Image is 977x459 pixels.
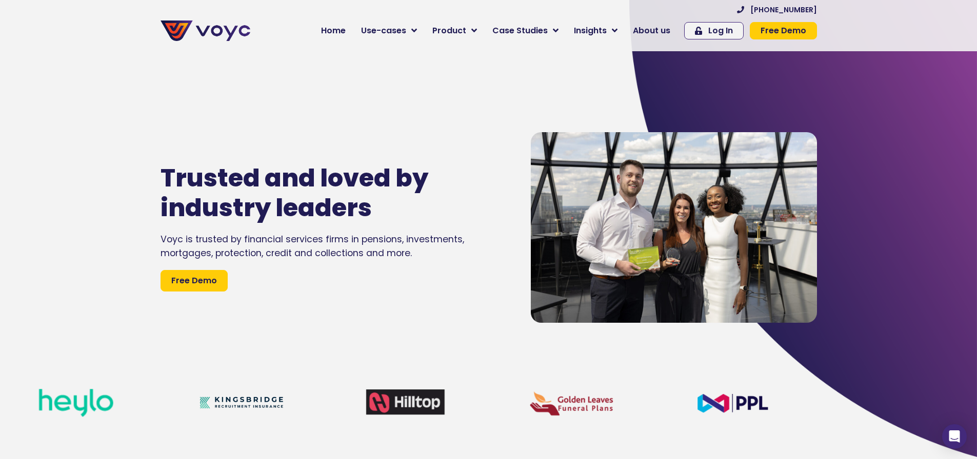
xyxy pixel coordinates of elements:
[161,233,500,260] div: Voyc is trusted by financial services firms in pensions, investments, mortgages, protection, cred...
[321,25,346,37] span: Home
[942,424,967,449] div: Open Intercom Messenger
[171,275,217,287] span: Free Demo
[708,27,733,35] span: Log In
[425,20,485,41] a: Product
[492,25,548,37] span: Case Studies
[625,20,678,41] a: About us
[313,20,353,41] a: Home
[361,25,406,37] span: Use-cases
[161,163,469,222] h1: Trusted and loved by industry leaders
[161,270,228,291] a: Free Demo
[684,22,744,39] a: Log In
[353,20,425,41] a: Use-cases
[574,25,607,37] span: Insights
[750,22,817,39] a: Free Demo
[485,20,566,41] a: Case Studies
[432,25,466,37] span: Product
[633,25,670,37] span: About us
[737,6,817,13] a: [PHONE_NUMBER]
[566,20,625,41] a: Insights
[161,20,250,41] img: voyc-full-logo
[750,6,817,13] span: [PHONE_NUMBER]
[761,27,806,35] span: Free Demo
